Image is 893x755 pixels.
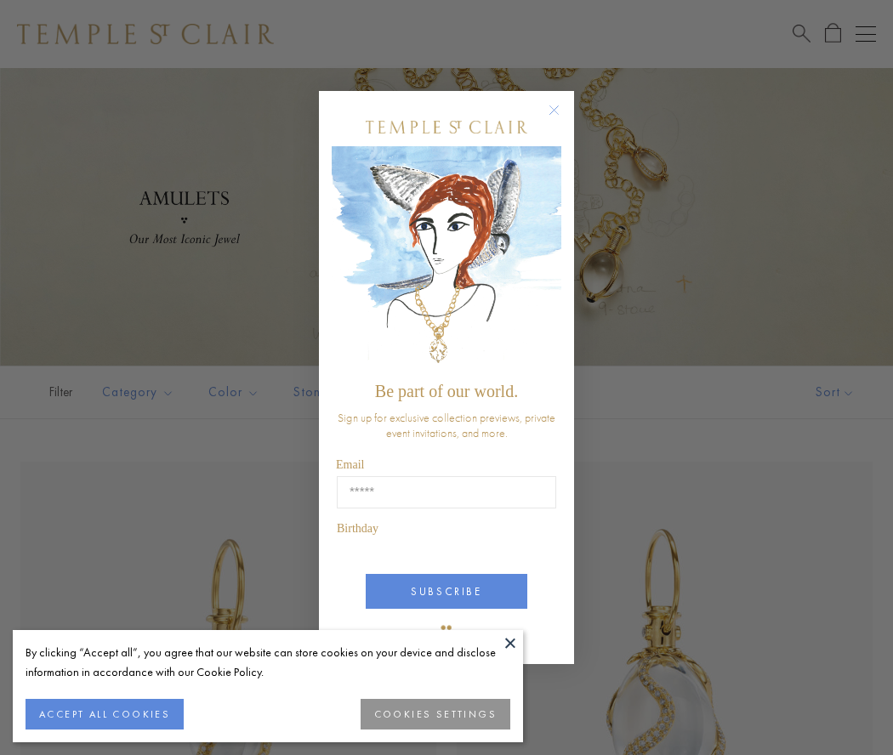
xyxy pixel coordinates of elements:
[336,458,364,471] span: Email
[338,410,555,440] span: Sign up for exclusive collection previews, private event invitations, and more.
[366,121,527,133] img: Temple St. Clair
[337,476,556,508] input: Email
[366,574,527,609] button: SUBSCRIBE
[26,699,184,729] button: ACCEPT ALL COOKIES
[429,613,464,647] img: TSC
[337,522,378,535] span: Birthday
[26,643,510,682] div: By clicking “Accept all”, you agree that our website can store cookies on your device and disclos...
[375,382,518,400] span: Be part of our world.
[361,699,510,729] button: COOKIES SETTINGS
[332,146,561,373] img: c4a9eb12-d91a-4d4a-8ee0-386386f4f338.jpeg
[552,108,573,129] button: Close dialog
